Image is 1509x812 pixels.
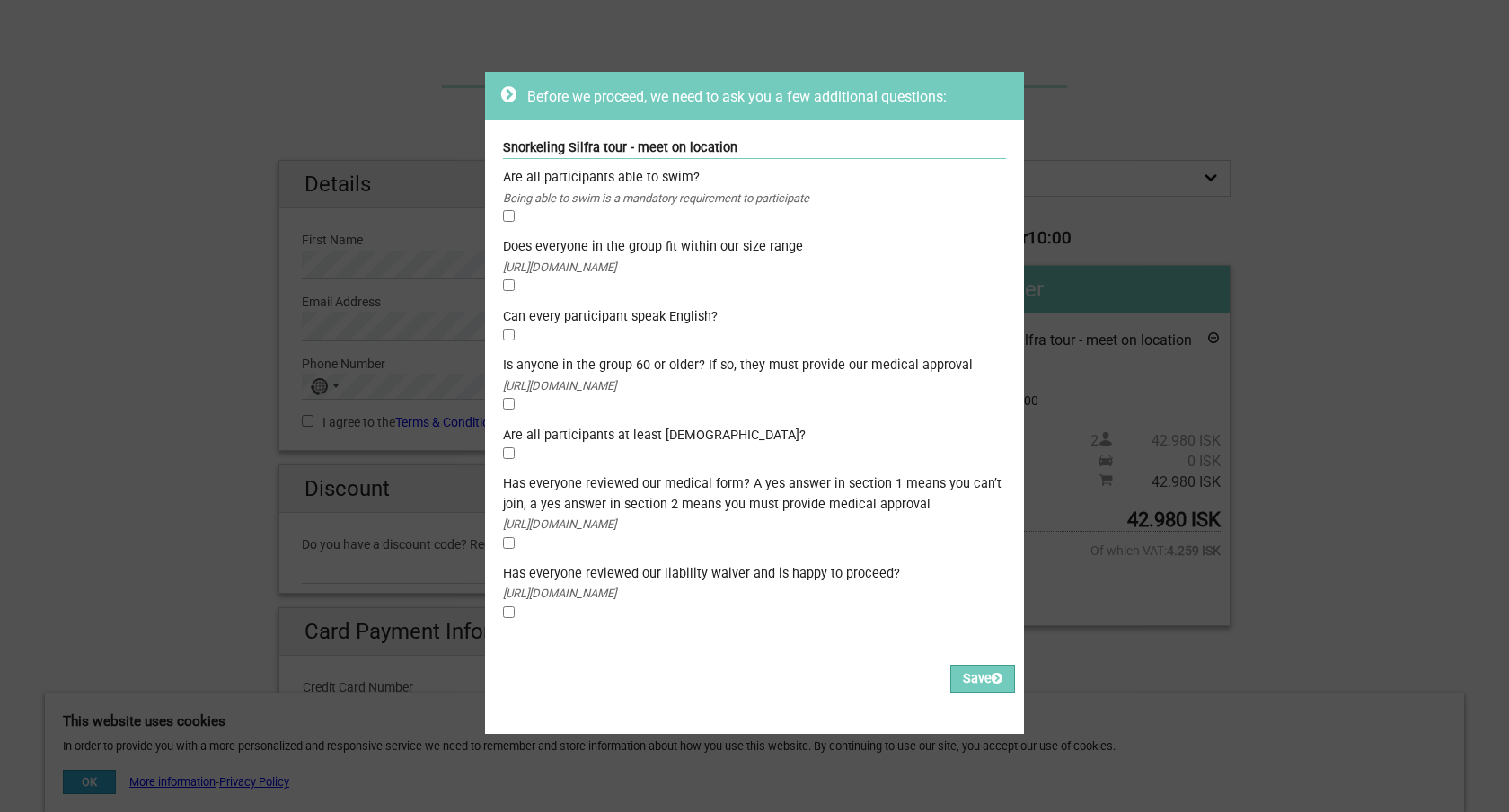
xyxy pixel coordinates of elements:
[950,665,1015,693] button: Save
[503,376,1006,396] div: [URL][DOMAIN_NAME]
[503,237,1006,257] div: Does everyone in the group fit within our size range
[503,168,1006,188] div: Are all participants able to swim?
[503,426,1006,446] div: Are all participants at least [DEMOGRAPHIC_DATA]?
[503,515,1006,534] div: [URL][DOMAIN_NAME]
[503,189,1006,208] div: Being able to swim is a mandatory requirement to participate
[503,564,1006,584] div: Has everyone reviewed our liability waiver and is happy to proceed?
[503,356,1006,375] div: Is anyone in the group 60 or older? If so, they must provide our medical approval
[527,88,947,105] span: Before we proceed, we need to ask you a few additional questions:
[503,474,1006,515] div: Has everyone reviewed our medical form? A yes answer in section 1 means you can’t join, a yes ans...
[503,258,1006,278] div: [URL][DOMAIN_NAME]
[503,138,1006,159] div: Snorkeling Silfra tour - meet on location
[503,584,1006,604] div: [URL][DOMAIN_NAME]
[503,307,1006,327] div: Can every participant speak English?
